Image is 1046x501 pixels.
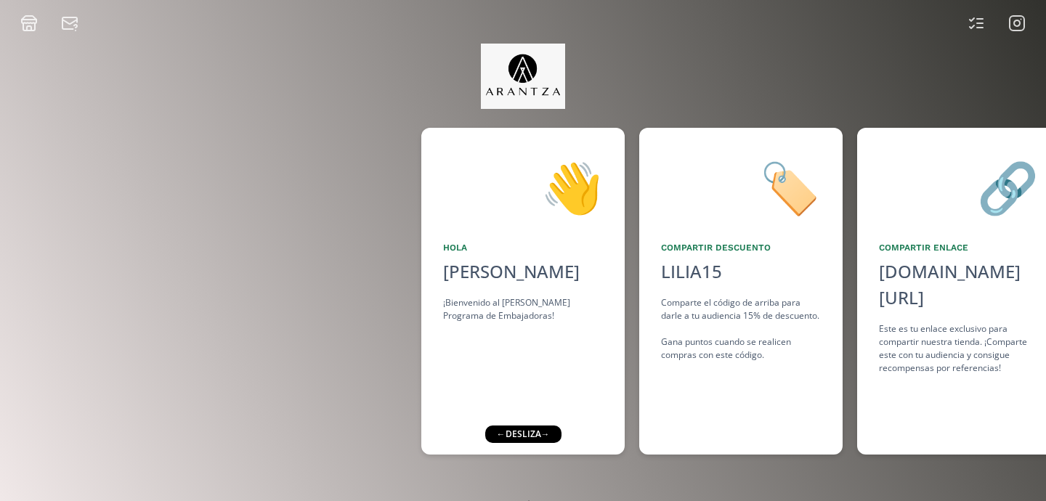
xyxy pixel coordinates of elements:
div: Comparte el código de arriba para darle a tu audiencia 15% de descuento. Gana puntos cuando se re... [661,296,821,362]
div: Hola [443,241,603,254]
div: Este es tu enlace exclusivo para compartir nuestra tienda. ¡Comparte este con tu audiencia y cons... [879,322,1039,375]
img: jpq5Bx5xx2a5 [481,44,566,109]
div: 🔗 [879,150,1039,224]
div: Compartir Descuento [661,241,821,254]
div: ¡Bienvenido al [PERSON_NAME] Programa de Embajadoras! [443,296,603,322]
div: [DOMAIN_NAME][URL] [879,258,1039,311]
div: Compartir Enlace [879,241,1039,254]
div: [PERSON_NAME] [443,258,603,285]
div: ← desliza → [484,425,560,443]
div: 👋 [443,150,603,224]
div: 🏷️ [661,150,821,224]
div: LILIA15 [661,258,722,285]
